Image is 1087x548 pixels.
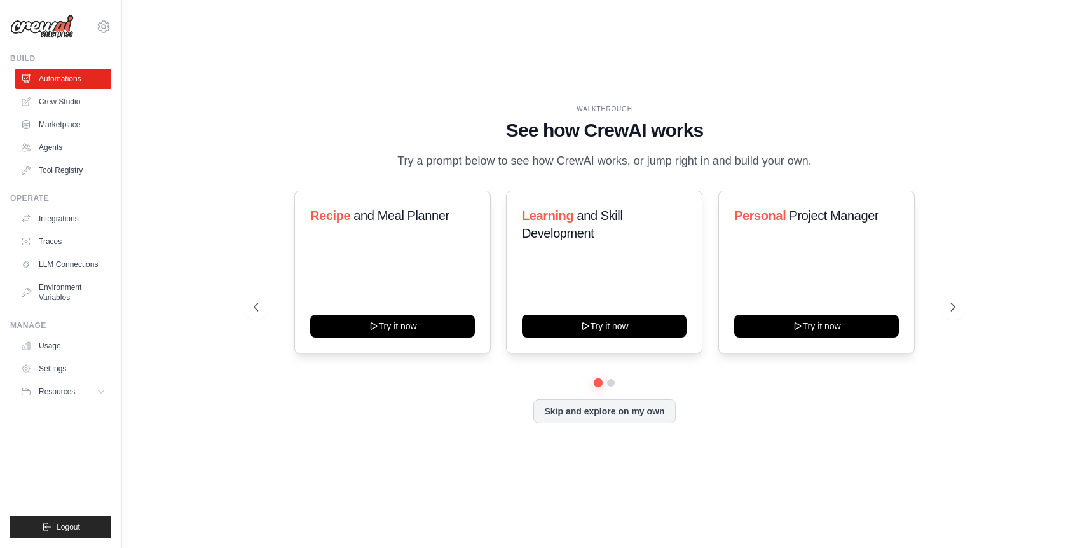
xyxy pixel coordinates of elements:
button: Skip and explore on my own [533,399,675,423]
div: WALKTHROUGH [254,104,955,114]
a: Usage [15,336,111,356]
span: Resources [39,387,75,397]
h1: See how CrewAI works [254,119,955,142]
div: Manage [10,320,111,331]
div: Operate [10,193,111,203]
button: Logout [10,516,111,538]
a: Tool Registry [15,160,111,181]
a: Automations [15,69,111,89]
button: Try it now [310,315,475,338]
span: Project Manager [789,209,878,223]
a: Settings [15,359,111,379]
a: Marketplace [15,114,111,135]
span: and Meal Planner [353,209,449,223]
span: Logout [57,522,80,532]
a: LLM Connections [15,254,111,275]
div: Build [10,53,111,64]
img: Logo [10,15,74,39]
button: Try it now [734,315,899,338]
a: Integrations [15,209,111,229]
p: Try a prompt below to see how CrewAI works, or jump right in and build your own. [391,152,818,170]
a: Agents [15,137,111,158]
span: Personal [734,209,786,223]
button: Resources [15,381,111,402]
a: Environment Variables [15,277,111,308]
button: Try it now [522,315,687,338]
a: Traces [15,231,111,252]
span: Recipe [310,209,350,223]
span: Learning [522,209,573,223]
a: Crew Studio [15,92,111,112]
